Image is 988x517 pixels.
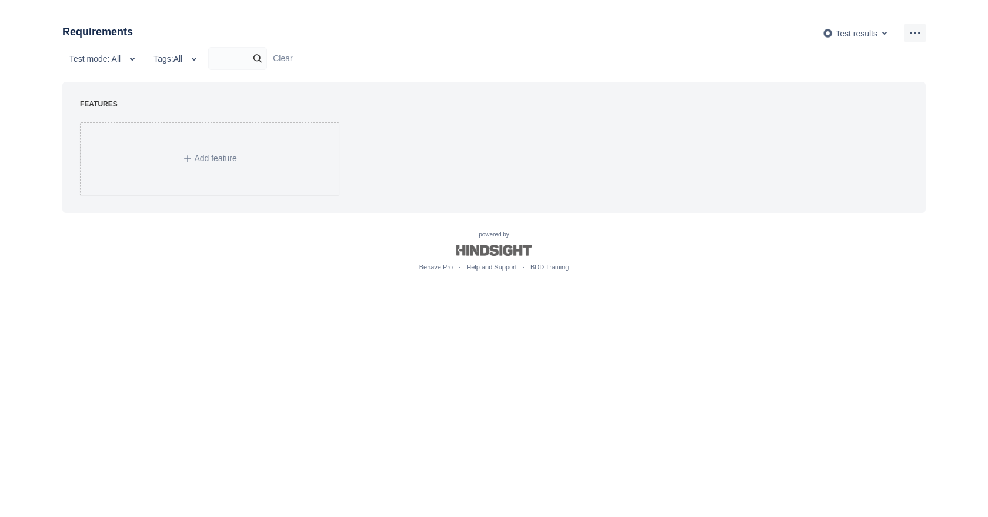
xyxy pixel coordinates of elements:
div: FEATURES [80,99,899,109]
a: Clear [273,54,292,63]
span: Test mode: All [69,49,121,68]
button: Test mode: All [62,49,146,68]
a: Behave Pro [419,263,453,271]
span: more [908,26,922,40]
button: Test results [816,24,899,42]
span: Add feature [194,154,236,163]
a: BDD Training [530,263,569,271]
span: search icon [251,53,265,64]
img: AgwABIgr006M16MAAAAASUVORK5CYII= [823,28,833,38]
span: Add icon [183,154,192,164]
a: Help and Support [466,263,517,271]
div: powered by [53,231,935,273]
span: Test results [836,28,877,38]
a: Add icon Add feature [80,122,339,195]
h3: Requirements [62,24,133,40]
span: Tags: All [153,49,182,68]
button: Tags:All [146,49,208,68]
